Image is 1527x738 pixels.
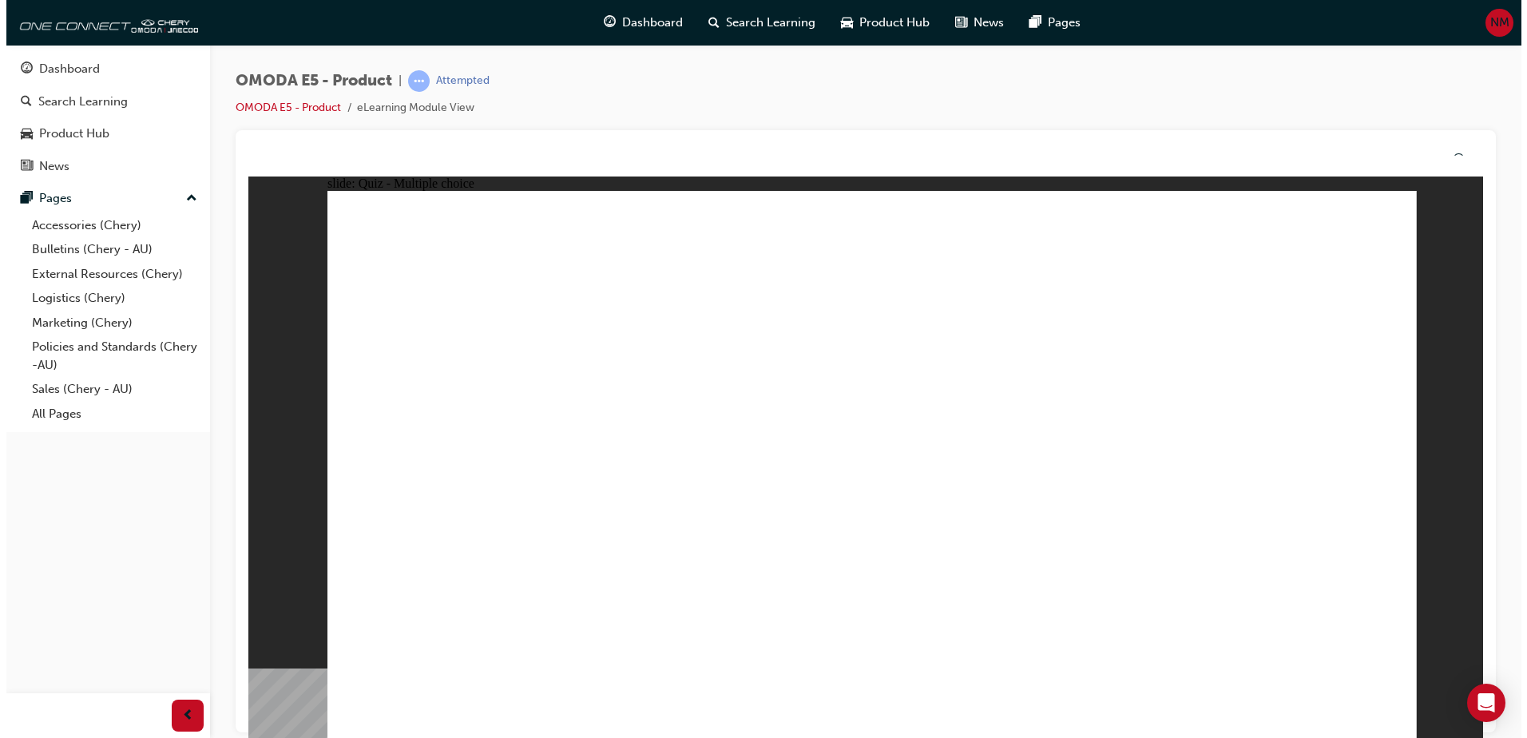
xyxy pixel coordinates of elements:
a: news-iconNews [936,6,1010,39]
span: OMODA E5 - Product [229,72,386,90]
button: NM [1479,9,1507,37]
a: Sales (Chery - AU) [19,377,197,402]
img: oneconnect [8,6,192,38]
a: Bulletins (Chery - AU) [19,237,197,262]
a: Policies and Standards (Chery -AU) [19,335,197,377]
span: | [392,72,395,90]
div: Pages [33,189,65,208]
span: Pages [1041,14,1074,32]
span: up-icon [180,188,191,209]
span: pages-icon [1023,13,1035,33]
div: Open Intercom Messenger [1461,684,1499,722]
a: OMODA E5 - Product [229,101,335,114]
span: Product Hub [853,14,923,32]
span: search-icon [702,13,713,33]
a: Product Hub [6,119,197,149]
span: learningRecordVerb_ATTEMPT-icon [402,70,423,92]
a: News [6,152,197,181]
a: External Resources (Chery) [19,262,197,287]
span: News [967,14,998,32]
div: Dashboard [33,60,93,78]
div: Search Learning [32,93,121,111]
span: car-icon [835,13,847,33]
div: Product Hub [33,125,103,143]
span: prev-icon [176,706,188,726]
span: Dashboard [616,14,676,32]
span: guage-icon [14,62,26,77]
a: search-iconSearch Learning [689,6,822,39]
a: All Pages [19,402,197,427]
a: Logistics (Chery) [19,286,197,311]
span: pages-icon [14,192,26,206]
span: news-icon [14,160,26,174]
span: NM [1484,14,1503,32]
span: car-icon [14,127,26,141]
span: Search Learning [720,14,809,32]
a: guage-iconDashboard [585,6,689,39]
a: Dashboard [6,54,197,84]
span: guage-icon [597,13,609,33]
div: Attempted [430,73,483,89]
a: Search Learning [6,87,197,117]
span: news-icon [949,13,961,33]
div: News [33,157,63,176]
a: Marketing (Chery) [19,311,197,335]
button: DashboardSearch LearningProduct HubNews [6,51,197,184]
a: Accessories (Chery) [19,213,197,238]
a: pages-iconPages [1010,6,1087,39]
button: Pages [6,184,197,213]
a: car-iconProduct Hub [822,6,936,39]
span: search-icon [14,95,26,109]
li: eLearning Module View [351,99,468,117]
